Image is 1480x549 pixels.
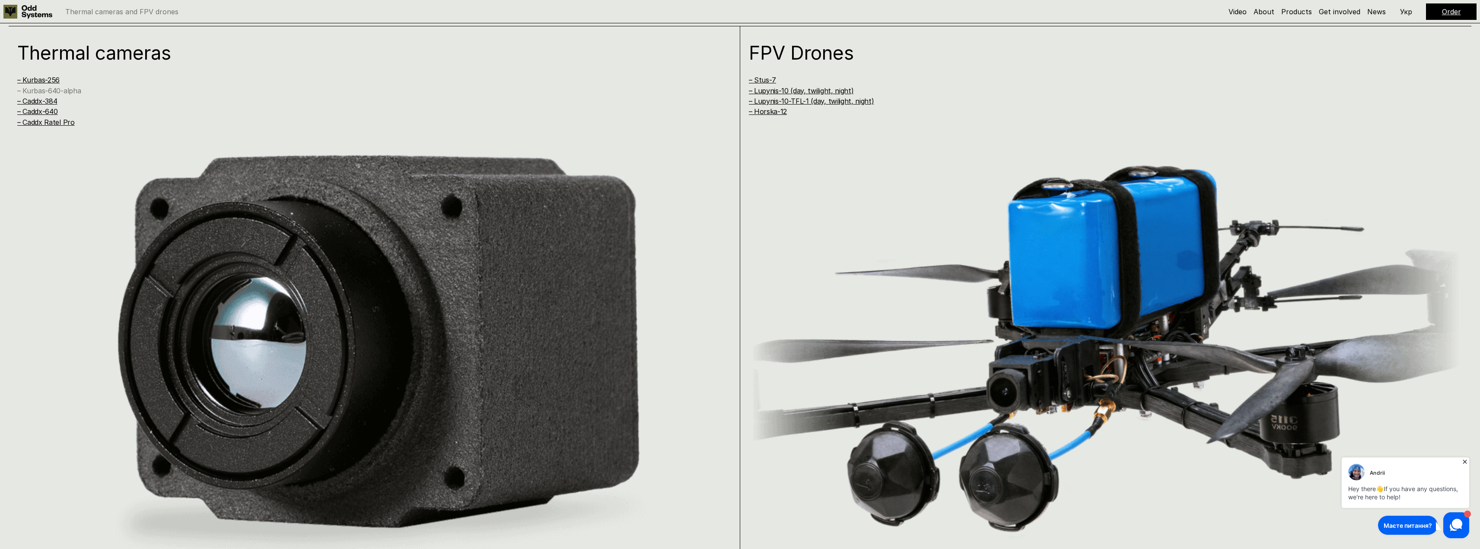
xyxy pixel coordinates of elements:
[1340,455,1471,540] iframe: HelpCrunch
[65,8,178,15] p: Thermal cameras and FPV drones
[1254,7,1274,16] a: About
[749,76,776,84] a: – Stus-7
[1319,7,1360,16] a: Get involved
[17,107,57,116] a: – Caddx-640
[17,76,60,84] a: – Kurbas-256
[17,43,688,62] h1: Thermal cameras
[1367,7,1386,16] a: News
[1229,7,1247,16] a: Video
[1281,7,1312,16] a: Products
[749,86,854,95] a: – Lupynis-10 (day, twilight, night)
[17,118,75,127] a: – Caddx Ratel Pro
[17,97,57,105] a: – Caddx-384
[17,86,81,95] a: – Kurbas-640-alpha
[749,43,1420,62] h1: FPV Drones
[749,97,874,105] a: – Lupynis-10-TFL-1 (day, twilight, night)
[749,107,787,116] a: – Horska-12
[1400,8,1412,15] p: Укр
[1442,7,1461,16] a: Order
